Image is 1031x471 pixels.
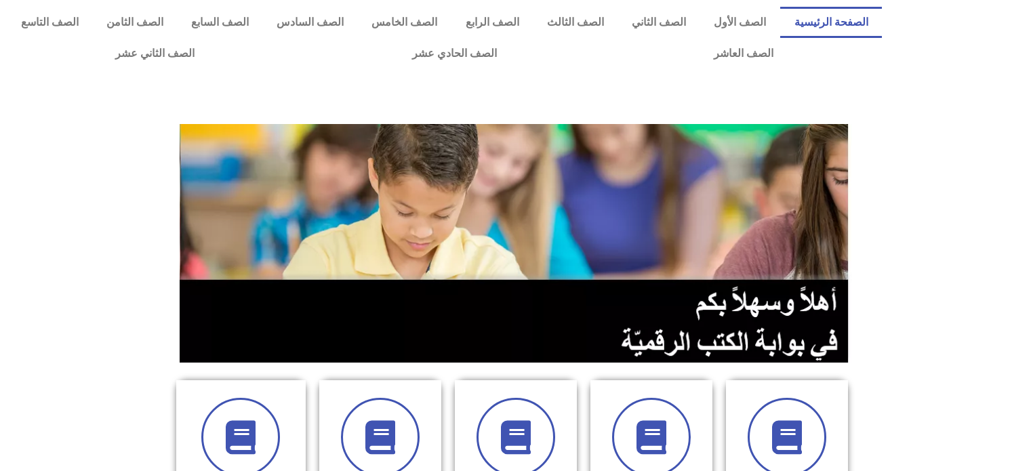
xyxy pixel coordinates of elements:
a: الصف الثالث [533,7,618,38]
a: الصف الرابع [451,7,533,38]
a: الصف الثامن [92,7,177,38]
a: الصف الثاني عشر [7,38,303,69]
a: الصف التاسع [7,7,92,38]
a: الصف الخامس [358,7,451,38]
a: الصف الحادي عشر [303,38,605,69]
a: الصف السادس [263,7,358,38]
a: الصف الأول [700,7,780,38]
a: الصف الثاني [618,7,700,38]
a: الصفحة الرئيسية [780,7,882,38]
a: الصف السابع [177,7,262,38]
a: الصف العاشر [605,38,882,69]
